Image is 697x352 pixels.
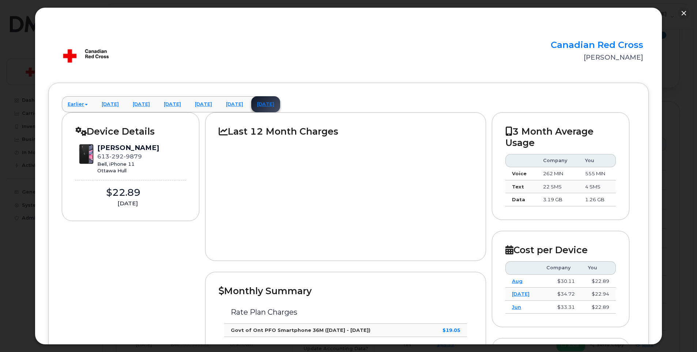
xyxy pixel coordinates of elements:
[536,180,578,194] td: 22 SMS
[579,167,616,180] td: 555 MIN
[581,288,616,301] td: $22.94
[124,153,142,160] span: 9879
[512,196,525,202] strong: Data
[512,304,521,310] a: Jun
[512,291,530,297] a: [DATE]
[505,244,616,255] h2: Cost per Device
[512,278,523,284] a: Aug
[75,186,171,199] div: $22.89
[581,301,616,314] td: $22.89
[231,308,460,316] h3: Rate Plan Charges
[536,193,578,206] td: 3.19 GB
[97,161,159,174] div: Bell, iPhone 11 Ottawa Hull
[540,301,581,314] td: $33.31
[540,275,581,288] td: $30.11
[231,327,370,333] strong: Govt of Ont PFO Smartphone 36M ([DATE] - [DATE])
[97,153,142,160] span: 613
[75,199,180,207] div: [DATE]
[581,261,616,274] th: You
[579,193,616,206] td: 1.26 GB
[536,167,578,180] td: 262 MIN
[579,154,616,167] th: You
[505,126,616,148] h2: 3 Month Average Usage
[536,154,578,167] th: Company
[579,180,616,194] td: 4 SMS
[540,288,581,301] td: $34.72
[219,285,472,296] h2: Monthly Summary
[512,171,527,176] strong: Voice
[442,327,460,333] strong: $19.05
[97,143,159,153] div: [PERSON_NAME]
[581,275,616,288] td: $22.89
[512,184,524,190] strong: Text
[540,261,581,274] th: Company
